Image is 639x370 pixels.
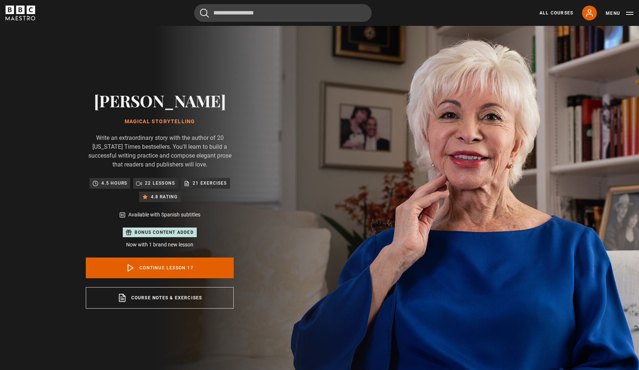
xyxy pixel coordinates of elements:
a: Continue lesson 17 [86,258,234,278]
a: Course notes & exercises [86,287,234,309]
p: Now with 1 brand new lesson [86,241,234,249]
p: 4.8 rating [151,193,178,201]
button: Submit the search query [200,9,209,18]
h1: Magical Storytelling [86,119,234,125]
p: 22 lessons [145,179,175,187]
input: Search [194,4,372,22]
svg: BBC Maestro [6,6,35,20]
button: Toggle navigation [606,10,633,17]
h2: [PERSON_NAME] [86,91,234,110]
p: Available with Spanish subtitles [128,211,200,219]
p: 4.5 hours [101,179,127,187]
a: All Courses [540,10,573,16]
p: 21 exercises [193,179,227,187]
p: Write an extraordinary story with the author of 20 [US_STATE] Times bestsellers. You'll learn to ... [86,134,234,169]
p: Bonus content added [135,229,194,236]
